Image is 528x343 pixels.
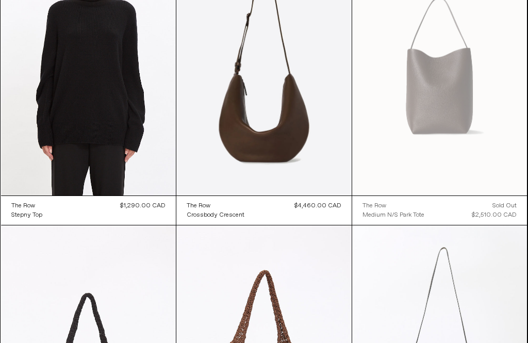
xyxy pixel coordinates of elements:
div: Stepny Top [11,211,42,220]
div: The Row [362,202,386,210]
div: The Row [187,202,210,210]
a: Crossbody Crescent [187,210,244,220]
div: $2,510.00 CAD [472,210,517,220]
div: Medium N/S Park Tote [362,211,424,220]
a: Medium N/S Park Tote [362,210,424,220]
div: $4,460.00 CAD [294,201,341,210]
a: The Row [11,201,42,210]
a: The Row [187,201,244,210]
div: The Row [11,202,35,210]
div: Crossbody Crescent [187,211,244,220]
a: Stepny Top [11,210,42,220]
a: The Row [362,201,424,210]
div: $1,290.00 CAD [120,201,166,210]
div: Sold out [492,201,517,210]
